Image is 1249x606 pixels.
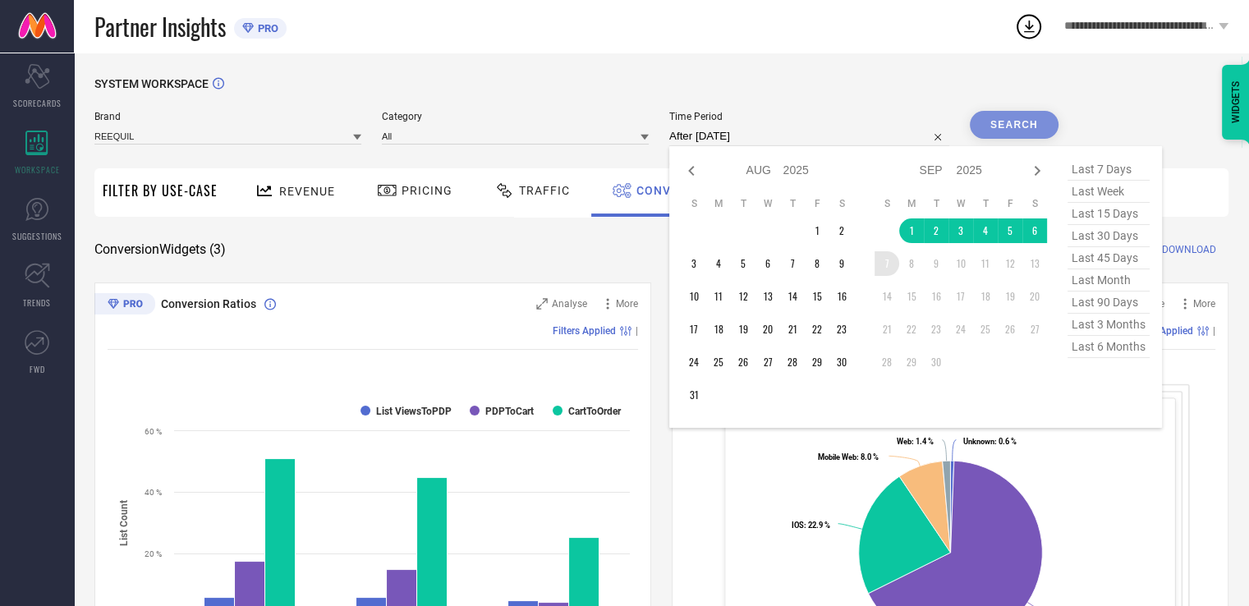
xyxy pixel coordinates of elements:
th: Thursday [973,197,998,210]
th: Wednesday [755,197,780,210]
text: : 8.0 % [818,452,879,461]
td: Sun Sep 28 2025 [875,350,899,374]
tspan: Mobile Web [818,452,856,461]
th: Tuesday [731,197,755,210]
span: last 30 days [1068,225,1150,247]
span: Filter By Use-Case [103,181,218,200]
td: Mon Aug 11 2025 [706,284,731,309]
td: Wed Aug 13 2025 [755,284,780,309]
text: List ViewsToPDP [376,406,452,417]
td: Thu Aug 07 2025 [780,251,805,276]
td: Wed Aug 27 2025 [755,350,780,374]
td: Thu Aug 28 2025 [780,350,805,374]
td: Sat Aug 16 2025 [829,284,854,309]
input: Select time period [669,126,949,146]
tspan: IOS [792,521,804,530]
td: Sun Sep 14 2025 [875,284,899,309]
td: Tue Sep 02 2025 [924,218,948,243]
div: Next month [1027,161,1047,181]
td: Thu Sep 04 2025 [973,218,998,243]
span: Pricing [402,184,452,197]
span: Brand [94,111,361,122]
span: Revenue [279,185,335,198]
td: Wed Aug 06 2025 [755,251,780,276]
td: Mon Sep 01 2025 [899,218,924,243]
td: Fri Sep 12 2025 [998,251,1022,276]
span: Time Period [669,111,949,122]
td: Tue Aug 12 2025 [731,284,755,309]
td: Mon Sep 08 2025 [899,251,924,276]
span: last 90 days [1068,292,1150,314]
tspan: List Count [118,499,130,545]
text: : 22.9 % [792,521,830,530]
td: Tue Aug 26 2025 [731,350,755,374]
span: Filters Applied [553,325,616,337]
text: : 1.4 % [897,437,934,446]
span: last 3 months [1068,314,1150,336]
td: Tue Sep 16 2025 [924,284,948,309]
th: Saturday [1022,197,1047,210]
svg: Zoom [536,298,548,310]
td: Sat Aug 30 2025 [829,350,854,374]
span: last month [1068,269,1150,292]
td: Fri Aug 29 2025 [805,350,829,374]
td: Sun Aug 10 2025 [682,284,706,309]
td: Sun Aug 31 2025 [682,383,706,407]
span: last 15 days [1068,203,1150,225]
div: Open download list [1014,11,1044,41]
td: Thu Sep 18 2025 [973,284,998,309]
td: Sun Aug 03 2025 [682,251,706,276]
td: Tue Sep 09 2025 [924,251,948,276]
span: WORKSPACE [15,163,60,176]
span: Partner Insights [94,10,226,44]
span: Conversion Ratios [161,297,256,310]
span: last 6 months [1068,336,1150,358]
td: Mon Sep 29 2025 [899,350,924,374]
span: Category [382,111,649,122]
span: Conversion [636,184,716,197]
span: last week [1068,181,1150,203]
th: Monday [899,197,924,210]
td: Sat Aug 02 2025 [829,218,854,243]
td: Fri Aug 22 2025 [805,317,829,342]
td: Sat Sep 27 2025 [1022,317,1047,342]
td: Mon Aug 04 2025 [706,251,731,276]
span: More [1193,298,1215,310]
td: Sun Aug 17 2025 [682,317,706,342]
span: Traffic [519,184,570,197]
th: Monday [706,197,731,210]
td: Fri Sep 26 2025 [998,317,1022,342]
td: Wed Sep 10 2025 [948,251,973,276]
span: FWD [30,363,45,375]
th: Saturday [829,197,854,210]
span: last 7 days [1068,158,1150,181]
td: Mon Sep 22 2025 [899,317,924,342]
th: Friday [998,197,1022,210]
td: Sun Sep 07 2025 [875,251,899,276]
th: Friday [805,197,829,210]
td: Wed Sep 17 2025 [948,284,973,309]
div: Previous month [682,161,701,181]
span: | [1213,325,1215,337]
td: Tue Sep 23 2025 [924,317,948,342]
text: 60 % [145,427,162,436]
td: Sun Aug 24 2025 [682,350,706,374]
td: Tue Sep 30 2025 [924,350,948,374]
text: : 0.6 % [963,437,1017,446]
td: Fri Aug 08 2025 [805,251,829,276]
td: Fri Sep 19 2025 [998,284,1022,309]
td: Thu Aug 21 2025 [780,317,805,342]
td: Wed Aug 20 2025 [755,317,780,342]
span: SUGGESTIONS [12,230,62,242]
tspan: Web [897,437,911,446]
td: Mon Sep 15 2025 [899,284,924,309]
tspan: Unknown [963,437,994,446]
td: Mon Aug 18 2025 [706,317,731,342]
td: Sat Sep 06 2025 [1022,218,1047,243]
th: Sunday [875,197,899,210]
th: Wednesday [948,197,973,210]
th: Thursday [780,197,805,210]
td: Sat Aug 23 2025 [829,317,854,342]
text: 40 % [145,488,162,497]
td: Tue Aug 05 2025 [731,251,755,276]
